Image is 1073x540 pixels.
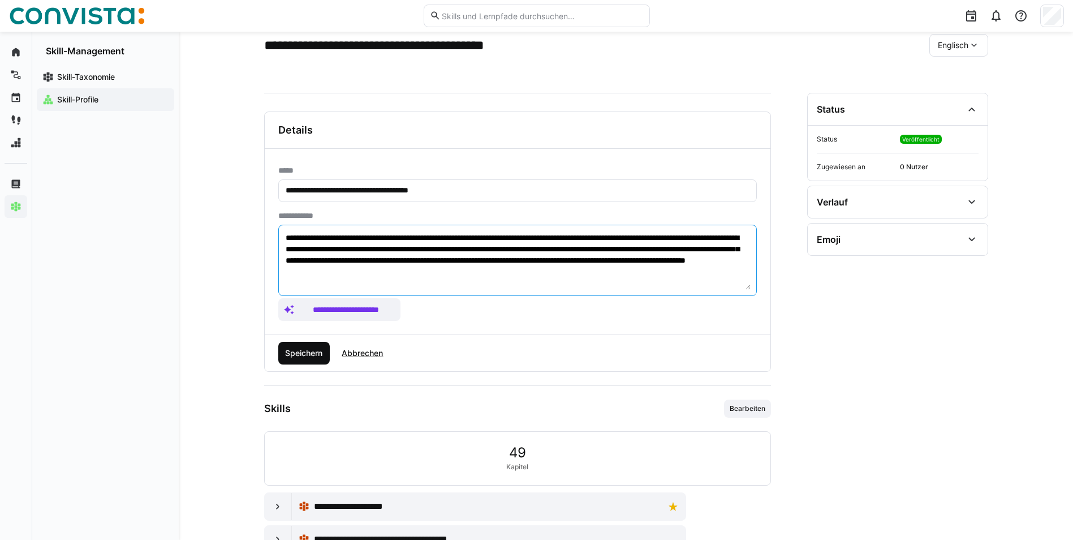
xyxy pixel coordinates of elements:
button: Abbrechen [334,342,390,365]
span: Kapitel [506,462,528,472]
span: Zugewiesen an [817,162,895,172]
button: Bearbeiten [724,400,771,418]
span: 49 [509,445,526,460]
span: Speichern [283,348,324,359]
span: 0 Nutzer [900,162,979,172]
div: Status [817,104,845,115]
h3: Details [278,124,313,136]
span: Englisch [938,40,968,51]
span: Status [817,135,895,144]
button: Speichern [278,342,330,365]
div: Emoji [817,234,841,245]
div: Verlauf [817,196,848,208]
span: Bearbeiten [729,404,766,413]
span: Veröffentlicht [902,136,940,143]
input: Skills und Lernpfade durchsuchen… [441,11,643,21]
span: Abbrechen [340,348,385,359]
h3: Skills [264,402,291,415]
